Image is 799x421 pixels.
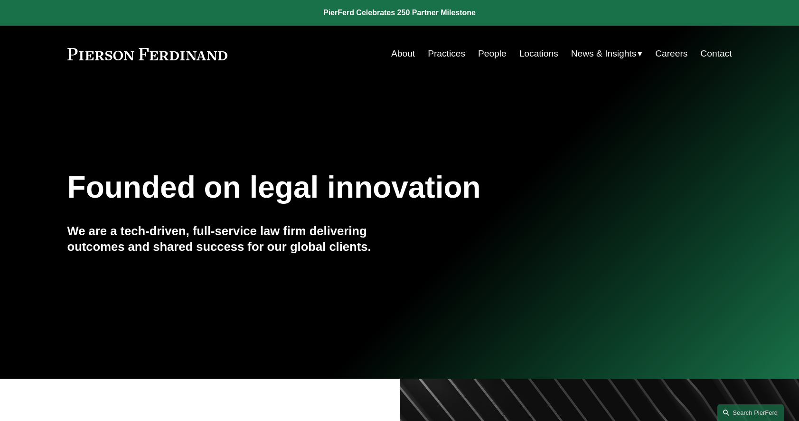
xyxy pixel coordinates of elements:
a: Locations [519,45,558,63]
a: Search this site [717,404,784,421]
a: Contact [700,45,732,63]
a: People [478,45,507,63]
a: Practices [428,45,465,63]
h4: We are a tech-driven, full-service law firm delivering outcomes and shared success for our global... [67,223,400,254]
h1: Founded on legal innovation [67,170,621,205]
a: Careers [655,45,687,63]
a: About [391,45,415,63]
span: News & Insights [571,46,637,62]
a: folder dropdown [571,45,643,63]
